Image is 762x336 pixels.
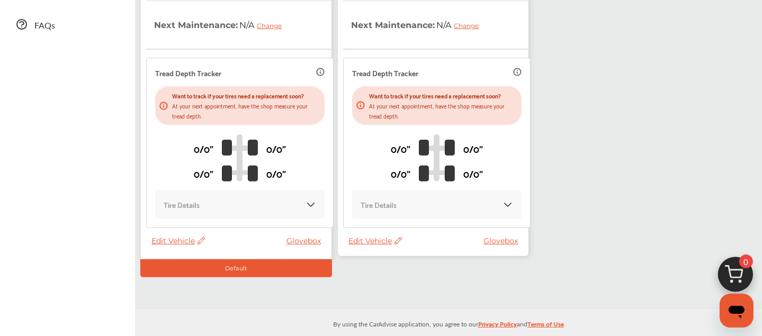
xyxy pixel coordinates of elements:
[222,134,258,181] img: tire_track_logo.b900bcbc.svg
[361,198,397,211] p: Tire Details
[266,165,286,181] p: 0/0"
[348,236,402,246] span: Edit Vehicle
[391,140,410,157] p: 0/0"
[454,22,484,30] div: Change
[527,318,564,334] a: Terms of Use
[463,165,483,181] p: 0/0"
[10,11,124,38] a: FAQs
[369,90,517,101] p: Want to track if your tires need a replacement soon?
[391,165,410,181] p: 0/0"
[739,255,753,268] span: 0
[478,318,517,334] a: Privacy Policy
[164,198,200,211] p: Tire Details
[352,67,418,79] p: Tread Depth Tracker
[306,199,316,210] img: KOKaJQAAAABJRU5ErkJggg==
[172,90,320,101] p: Want to track if your tires need a replacement soon?
[257,22,287,30] div: Change
[135,318,762,329] p: By using the CarAdvise application, you agree to our and
[435,12,487,38] span: N/A
[266,140,286,157] p: 0/0"
[194,165,213,181] p: 0/0"
[194,140,213,157] p: 0/0"
[369,101,517,121] p: At your next appointment, have the shop measure your tread depth.
[483,236,523,246] a: Glovebox
[710,252,761,303] img: cart_icon.3d0951e8.svg
[419,134,455,181] img: tire_track_logo.b900bcbc.svg
[286,236,326,246] a: Glovebox
[351,1,487,49] th: Next Maintenance :
[503,199,513,210] img: KOKaJQAAAABJRU5ErkJggg==
[151,236,205,246] span: Edit Vehicle
[155,67,221,79] p: Tread Depth Tracker
[720,294,754,328] iframe: Button to launch messaging window
[154,1,290,49] th: Next Maintenance :
[172,101,320,121] p: At your next appointment, have the shop measure your tread depth.
[34,19,55,33] span: FAQs
[463,140,483,157] p: 0/0"
[140,259,332,277] div: Default
[238,12,290,38] span: N/A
